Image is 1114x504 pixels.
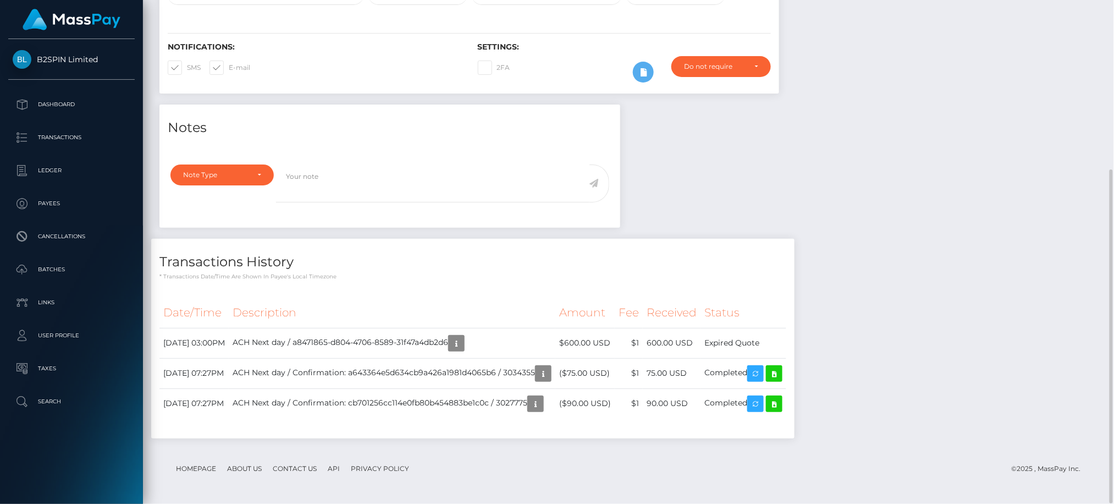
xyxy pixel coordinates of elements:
[643,358,701,388] td: 75.00 USD
[701,358,786,388] td: Completed
[615,328,643,358] td: $1
[168,118,612,138] h4: Notes
[701,388,786,419] td: Completed
[13,195,130,212] p: Payees
[701,328,786,358] td: Expired Quote
[23,9,120,30] img: MassPay Logo
[13,162,130,179] p: Ledger
[643,388,701,419] td: 90.00 USD
[615,358,643,388] td: $1
[159,388,229,419] td: [DATE] 07:27PM
[183,171,249,179] div: Note Type
[13,360,130,377] p: Taxes
[13,261,130,278] p: Batches
[159,272,786,281] p: * Transactions date/time are shown in payee's local timezone
[8,124,135,151] a: Transactions
[168,61,201,75] label: SMS
[159,298,229,328] th: Date/Time
[159,358,229,388] td: [DATE] 07:27PM
[13,327,130,344] p: User Profile
[13,50,31,69] img: B2SPIN Limited
[1012,463,1089,475] div: © 2025 , MassPay Inc.
[229,358,555,388] td: ACH Next day / Confirmation: a643364e5d634cb9a426a1981d4065b6 / 3034355
[8,322,135,349] a: User Profile
[478,61,510,75] label: 2FA
[615,298,643,328] th: Fee
[223,460,266,477] a: About Us
[8,190,135,217] a: Payees
[615,388,643,419] td: $1
[555,388,615,419] td: ($90.00 USD)
[346,460,413,477] a: Privacy Policy
[159,253,786,272] h4: Transactions History
[159,328,229,358] td: [DATE] 03:00PM
[555,328,615,358] td: $600.00 USD
[13,393,130,410] p: Search
[643,328,701,358] td: 600.00 USD
[8,256,135,283] a: Batches
[8,388,135,415] a: Search
[684,62,746,71] div: Do not require
[168,42,461,52] h6: Notifications:
[478,42,771,52] h6: Settings:
[8,355,135,382] a: Taxes
[8,91,135,118] a: Dashboard
[13,129,130,146] p: Transactions
[671,56,771,77] button: Do not require
[172,460,220,477] a: Homepage
[170,165,274,185] button: Note Type
[323,460,344,477] a: API
[13,96,130,113] p: Dashboard
[229,298,555,328] th: Description
[8,54,135,64] span: B2SPIN Limited
[13,294,130,311] p: Links
[8,157,135,184] a: Ledger
[701,298,786,328] th: Status
[13,228,130,245] p: Cancellations
[555,298,615,328] th: Amount
[229,388,555,419] td: ACH Next day / Confirmation: cb701256cc114e0fb80b454883be1c0c / 3027775
[8,289,135,316] a: Links
[209,61,250,75] label: E-mail
[555,358,615,388] td: ($75.00 USD)
[229,328,555,358] td: ACH Next day / a8471865-d804-4706-8589-31f47a4db2d6
[8,223,135,250] a: Cancellations
[268,460,321,477] a: Contact Us
[643,298,701,328] th: Received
